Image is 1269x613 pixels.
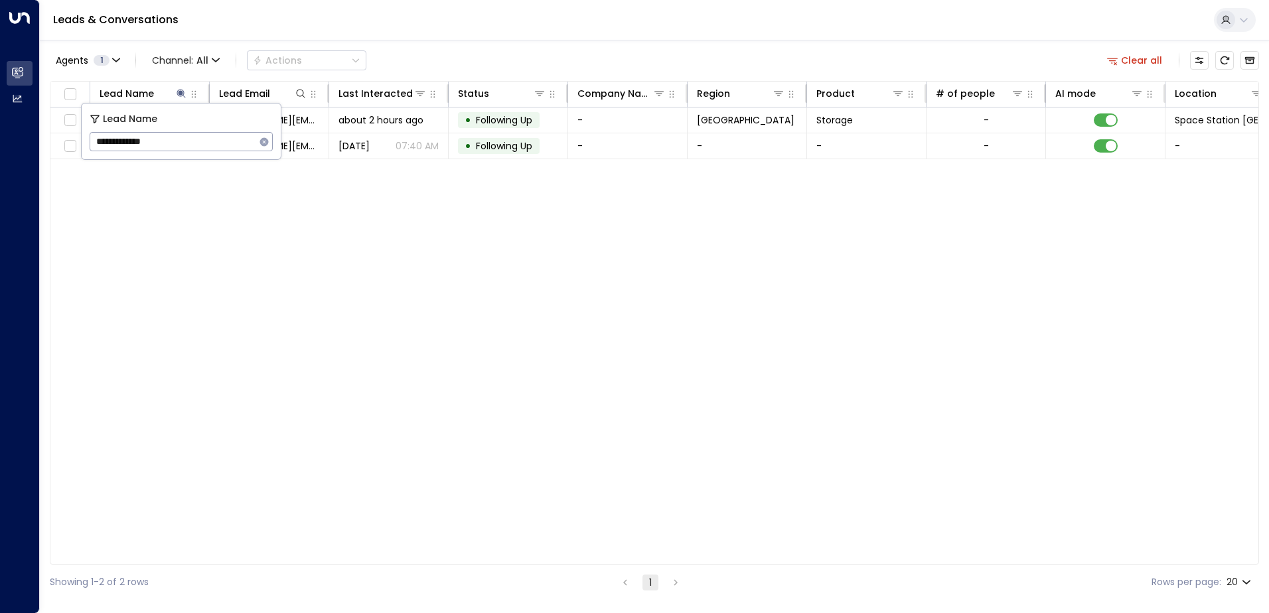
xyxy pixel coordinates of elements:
span: Toggle select all [62,86,78,103]
span: Oxfordshire [697,113,794,127]
span: Storage [816,113,853,127]
button: Customize [1190,51,1209,70]
button: Agents1 [50,51,125,70]
span: 1 [94,55,110,66]
div: Lead Name [100,86,154,102]
td: - [568,107,688,133]
span: Agents [56,56,88,65]
button: page 1 [642,575,658,590]
div: 20 [1227,573,1254,592]
div: • [465,109,471,131]
div: Location [1175,86,1217,102]
span: Refresh [1215,51,1234,70]
div: Button group with a nested menu [247,50,366,70]
div: Last Interacted [338,86,427,102]
div: Status [458,86,546,102]
span: All [196,55,208,66]
div: - [984,139,989,153]
div: Lead Name [100,86,188,102]
span: Channel: [147,51,225,70]
span: Lead Name [103,111,157,127]
div: Product [816,86,855,102]
button: Clear all [1102,51,1168,70]
label: Rows per page: [1152,575,1221,589]
div: • [465,135,471,157]
span: Oct 06, 2025 [338,139,370,153]
p: 07:40 AM [396,139,439,153]
div: Lead Email [219,86,270,102]
div: Showing 1-2 of 2 rows [50,575,149,589]
div: - [984,113,989,127]
div: Status [458,86,489,102]
div: Actions [253,54,302,66]
div: AI mode [1055,86,1144,102]
button: Channel:All [147,51,225,70]
div: Region [697,86,785,102]
div: Last Interacted [338,86,413,102]
div: Region [697,86,730,102]
td: - [568,133,688,159]
button: Archived Leads [1240,51,1259,70]
td: - [807,133,927,159]
div: # of people [936,86,1024,102]
div: Company Name [577,86,666,102]
span: Toggle select row [62,112,78,129]
a: Leads & Conversations [53,12,179,27]
div: Product [816,86,905,102]
span: Following Up [476,113,532,127]
div: AI mode [1055,86,1096,102]
td: - [688,133,807,159]
button: Actions [247,50,366,70]
span: about 2 hours ago [338,113,423,127]
nav: pagination navigation [617,574,684,590]
span: Following Up [476,139,532,153]
div: # of people [936,86,995,102]
div: Location [1175,86,1263,102]
div: Company Name [577,86,652,102]
span: Toggle select row [62,138,78,155]
div: Lead Email [219,86,307,102]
